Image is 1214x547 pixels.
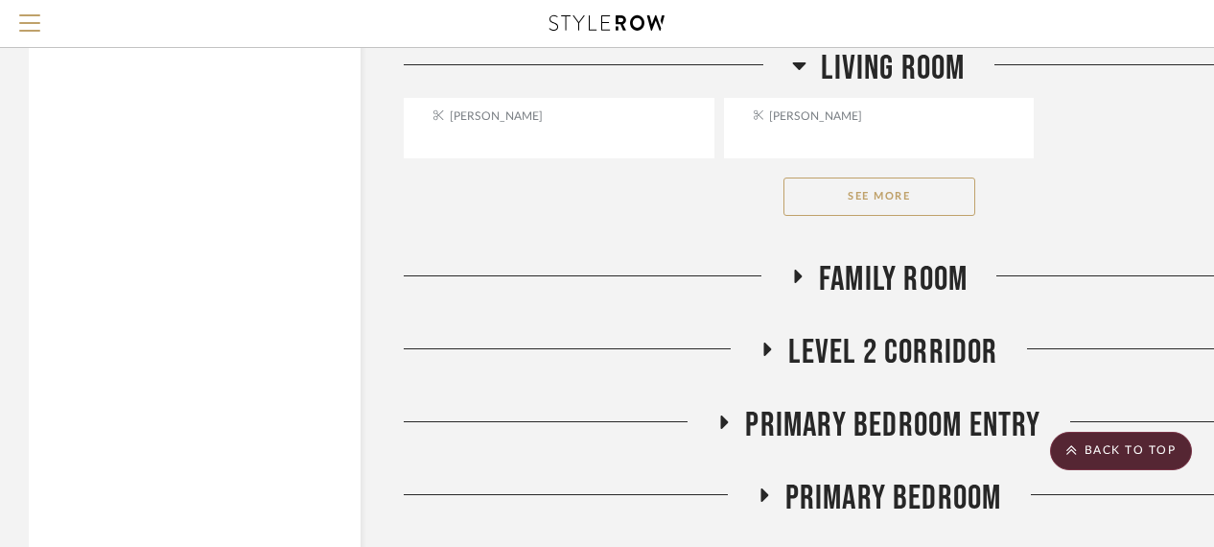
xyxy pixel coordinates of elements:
span: Primary Bedroom [785,478,1002,519]
span: Family Room [819,259,968,300]
button: See More [783,178,975,216]
span: Primary Bedroom Entry [745,405,1040,446]
span: Living Room [821,48,965,89]
span: Level 2 Corridor [788,332,997,373]
scroll-to-top-button: BACK TO TOP [1050,432,1192,470]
